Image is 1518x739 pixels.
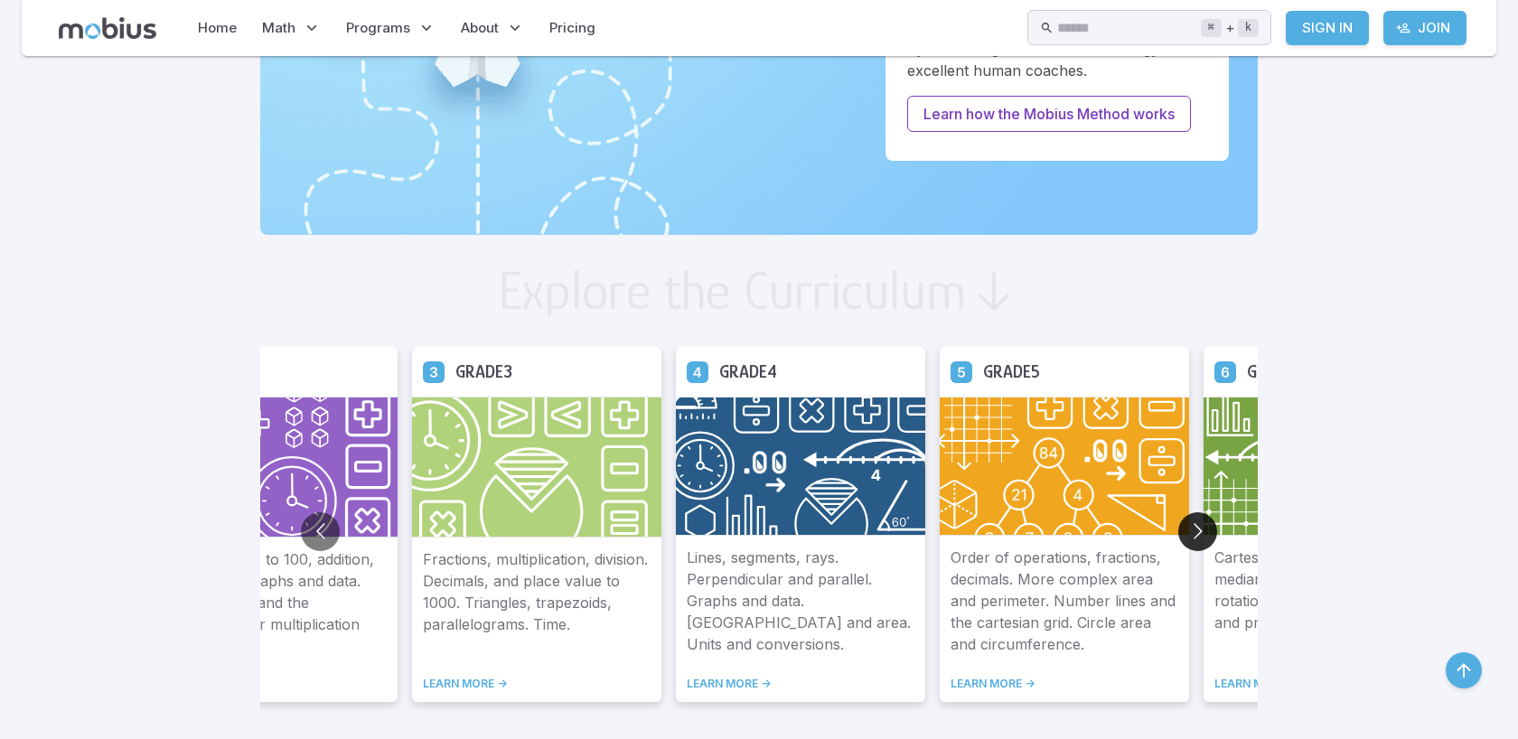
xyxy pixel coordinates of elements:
p: Place value up to 100, addition, subtraction, graphs and data. Skip counting and the foundations ... [159,548,387,655]
img: Grade 3 [412,397,661,538]
a: Grade 4 [687,360,708,382]
a: Sign In [1286,11,1369,45]
kbd: k [1238,19,1259,37]
a: LEARN MORE -> [951,677,1178,691]
a: Grade 3 [423,360,445,382]
kbd: ⌘ [1201,19,1222,37]
a: LEARN MORE -> [1214,677,1442,691]
a: Join [1383,11,1466,45]
p: Lines, segments, rays. Perpendicular and parallel. Graphs and data. [GEOGRAPHIC_DATA] and area. U... [687,547,914,655]
a: Pricing [544,7,601,49]
p: Learn how the Mobius Method works [923,103,1175,125]
a: LEARN MORE -> [159,677,387,691]
p: Cartesian grid. Probability, mean, median, and mode. Reflections, rotations, translations. Factor... [1214,547,1442,655]
a: LEARN MORE -> [423,677,651,691]
h2: Explore the Curriculum [498,264,967,318]
a: LEARN MORE -> [687,677,914,691]
img: Grade 2 [148,397,398,538]
p: Order of operations, fractions, decimals. More complex area and perimeter. Number lines and the c... [951,547,1178,655]
img: Grade 5 [940,397,1189,536]
a: Grade 6 [1214,360,1236,382]
button: Go to next slide [1178,512,1217,551]
span: About [461,18,499,38]
button: Go to previous slide [301,512,340,551]
a: Home [192,7,242,49]
div: + [1201,17,1259,39]
img: Grade 6 [1204,397,1453,536]
a: Learn how the Mobius Method works [907,96,1191,132]
span: Programs [346,18,410,38]
a: Grade 5 [951,360,972,382]
p: Fractions, multiplication, division. Decimals, and place value to 1000. Triangles, trapezoids, pa... [423,548,651,655]
h5: Grade 3 [455,358,512,386]
h5: Grade 6 [1247,358,1306,386]
span: Math [262,18,295,38]
h5: Grade 5 [983,358,1040,386]
h5: Grade 4 [719,358,777,386]
img: Grade 4 [676,397,925,536]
